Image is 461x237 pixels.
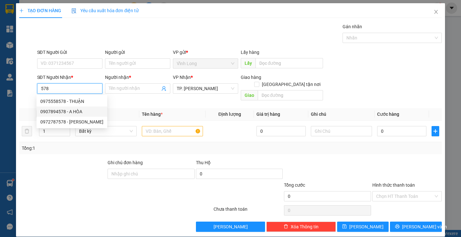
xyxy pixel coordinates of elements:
[22,145,178,152] div: Tổng: 1
[42,5,93,21] div: TP. [PERSON_NAME]
[349,223,384,230] span: [PERSON_NAME]
[196,222,265,232] button: [PERSON_NAME]
[79,126,133,136] span: Bất kỳ
[214,223,248,230] span: [PERSON_NAME]
[19,8,24,13] span: plus
[402,223,447,230] span: [PERSON_NAME] và In
[311,126,372,136] input: Ghi Chú
[42,21,93,29] div: CHỊ MAI
[256,112,280,117] span: Giá trị hàng
[161,86,166,91] span: user-add
[432,129,439,134] span: plus
[196,160,211,165] span: Thu Hộ
[108,160,143,165] label: Ghi chú đơn hàng
[37,74,102,81] div: SĐT Người Nhận
[5,5,37,21] div: Vĩnh Long
[372,182,415,188] label: Hình thức thanh toán
[42,6,57,13] span: Nhận:
[218,112,241,117] span: Định lượng
[284,224,288,229] span: delete
[5,21,37,52] div: BÁN LẺ KHÔNG GIAO HÓA ĐƠN
[40,118,103,125] div: 0972787578 - [PERSON_NAME]
[255,58,323,68] input: Dọc đường
[342,224,347,229] span: save
[36,96,107,106] div: 0975558578 - THUẬN
[173,75,191,80] span: VP Nhận
[343,24,362,29] label: Gán nhãn
[256,126,306,136] input: 0
[258,90,323,100] input: Dọc đường
[377,112,399,117] span: Cước hàng
[177,84,234,93] span: TP. Hồ Chí Minh
[432,126,439,136] button: plus
[5,6,15,13] span: Gửi:
[284,182,305,188] span: Tổng cước
[241,75,261,80] span: Giao hàng
[427,3,445,21] button: Close
[37,49,102,56] div: SĐT Người Gửi
[173,49,238,56] div: VP gửi
[36,106,107,117] div: 0907894578 - A HÒA
[40,98,103,105] div: 0975558578 - THUẬN
[390,222,441,232] button: printer[PERSON_NAME] và In
[105,49,170,56] div: Người gửi
[433,9,439,14] span: close
[105,74,170,81] div: Người nhận
[266,222,336,232] button: deleteXóa Thông tin
[36,117,107,127] div: 0972787578 - DUY
[241,50,259,55] span: Lấy hàng
[213,206,284,217] div: Chưa thanh toán
[241,90,258,100] span: Giao
[71,8,77,13] img: icon
[259,81,323,88] span: [GEOGRAPHIC_DATA] tận nơi
[142,126,203,136] input: VD: Bàn, Ghế
[308,108,375,121] th: Ghi chú
[337,222,389,232] button: save[PERSON_NAME]
[395,224,400,229] span: printer
[241,58,255,68] span: Lấy
[22,126,32,136] button: delete
[291,223,319,230] span: Xóa Thông tin
[19,8,61,13] span: TẠO ĐƠN HÀNG
[42,29,93,38] div: 0376812777
[40,108,103,115] div: 0907894578 - A HÒA
[177,59,234,68] span: Vĩnh Long
[108,169,195,179] input: Ghi chú đơn hàng
[71,8,139,13] span: Yêu cầu xuất hóa đơn điện tử
[142,112,163,117] span: Tên hàng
